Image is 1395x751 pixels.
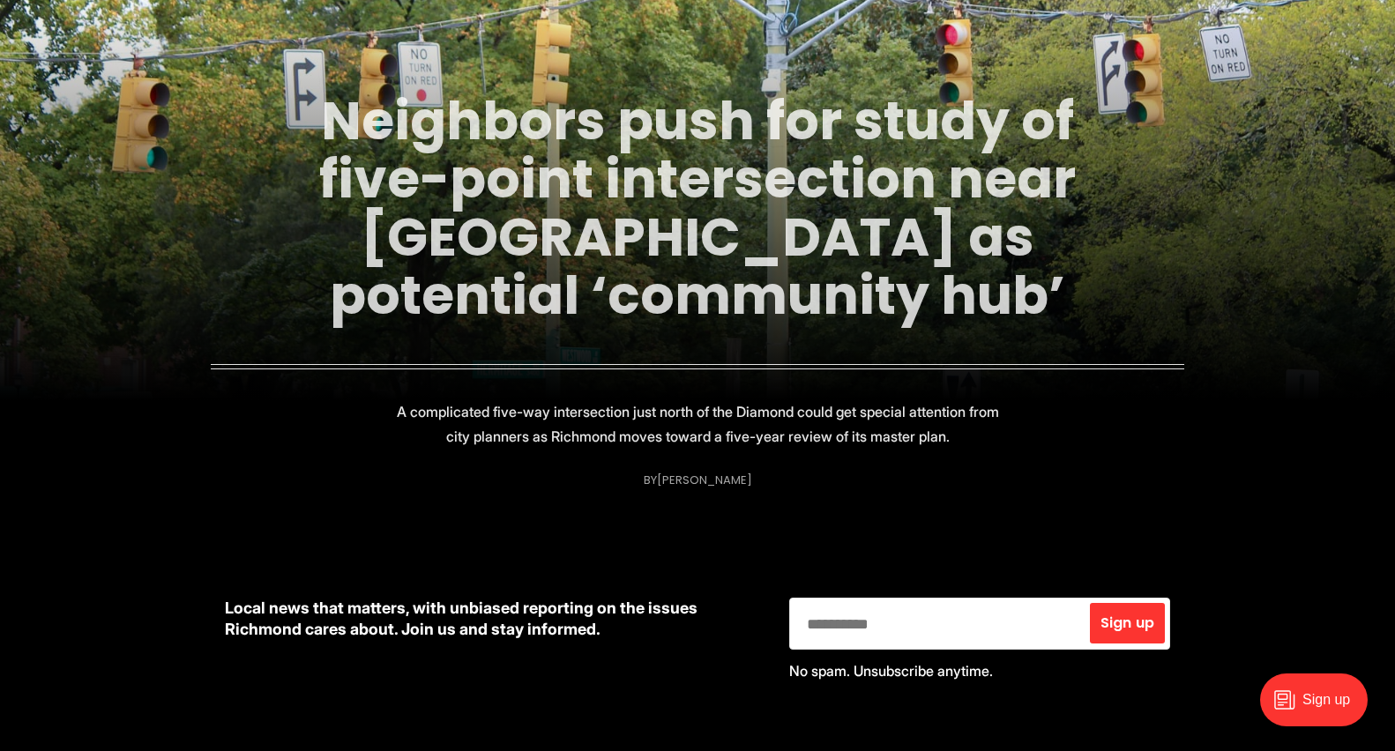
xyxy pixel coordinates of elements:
p: Local news that matters, with unbiased reporting on the issues Richmond cares about. Join us and ... [225,598,761,640]
span: Sign up [1100,616,1154,630]
div: By [644,473,752,487]
p: A complicated five-way intersection just north of the Diamond could get special attention from ci... [384,399,1011,449]
button: Sign up [1090,603,1165,643]
span: No spam. Unsubscribe anytime. [789,662,993,680]
a: Neighbors push for study of five-point intersection near [GEOGRAPHIC_DATA] as potential ‘communit... [319,84,1076,332]
iframe: portal-trigger [1245,665,1395,751]
a: [PERSON_NAME] [657,472,752,488]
